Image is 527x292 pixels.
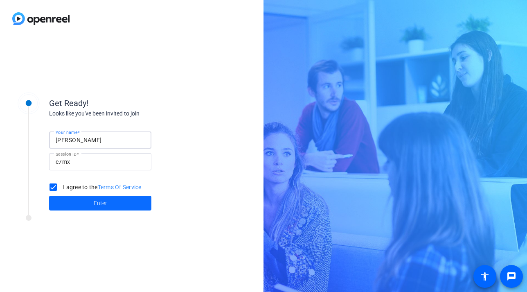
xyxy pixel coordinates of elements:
mat-label: Your name [56,130,77,135]
div: Get Ready! [49,97,213,109]
span: Enter [94,199,107,208]
mat-icon: message [507,272,516,281]
a: Terms Of Service [98,184,142,190]
mat-label: Session ID [56,152,77,156]
mat-icon: accessibility [480,272,490,281]
div: Looks like you've been invited to join [49,109,213,118]
label: I agree to the [61,183,142,191]
button: Enter [49,196,151,211]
